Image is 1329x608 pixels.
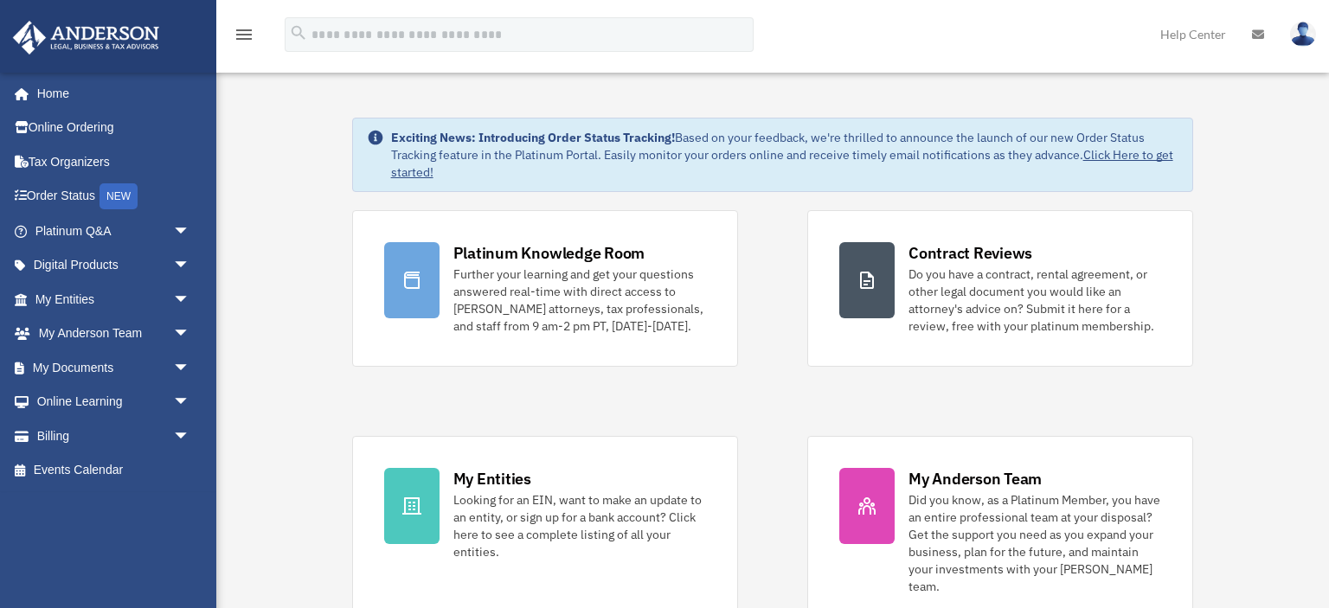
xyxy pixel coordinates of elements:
[453,491,706,560] div: Looking for an EIN, want to make an update to an entity, or sign up for a bank account? Click her...
[12,179,216,214] a: Order StatusNEW
[453,468,531,490] div: My Entities
[173,350,208,386] span: arrow_drop_down
[908,468,1042,490] div: My Anderson Team
[352,210,738,367] a: Platinum Knowledge Room Further your learning and get your questions answered real-time with dire...
[12,419,216,453] a: Billingarrow_drop_down
[173,214,208,249] span: arrow_drop_down
[12,111,216,145] a: Online Ordering
[453,242,645,264] div: Platinum Knowledge Room
[12,214,216,248] a: Platinum Q&Aarrow_drop_down
[12,144,216,179] a: Tax Organizers
[173,317,208,352] span: arrow_drop_down
[289,23,308,42] i: search
[12,248,216,283] a: Digital Productsarrow_drop_down
[908,242,1032,264] div: Contract Reviews
[908,266,1161,335] div: Do you have a contract, rental agreement, or other legal document you would like an attorney's ad...
[173,282,208,317] span: arrow_drop_down
[807,210,1193,367] a: Contract Reviews Do you have a contract, rental agreement, or other legal document you would like...
[173,419,208,454] span: arrow_drop_down
[453,266,706,335] div: Further your learning and get your questions answered real-time with direct access to [PERSON_NAM...
[12,317,216,351] a: My Anderson Teamarrow_drop_down
[173,385,208,420] span: arrow_drop_down
[12,282,216,317] a: My Entitiesarrow_drop_down
[234,24,254,45] i: menu
[1290,22,1316,47] img: User Pic
[908,491,1161,595] div: Did you know, as a Platinum Member, you have an entire professional team at your disposal? Get th...
[391,147,1173,180] a: Click Here to get started!
[12,350,216,385] a: My Documentsarrow_drop_down
[391,130,675,145] strong: Exciting News: Introducing Order Status Tracking!
[173,248,208,284] span: arrow_drop_down
[100,183,138,209] div: NEW
[8,21,164,54] img: Anderson Advisors Platinum Portal
[12,453,216,488] a: Events Calendar
[391,129,1179,181] div: Based on your feedback, we're thrilled to announce the launch of our new Order Status Tracking fe...
[234,30,254,45] a: menu
[12,76,208,111] a: Home
[12,385,216,419] a: Online Learningarrow_drop_down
